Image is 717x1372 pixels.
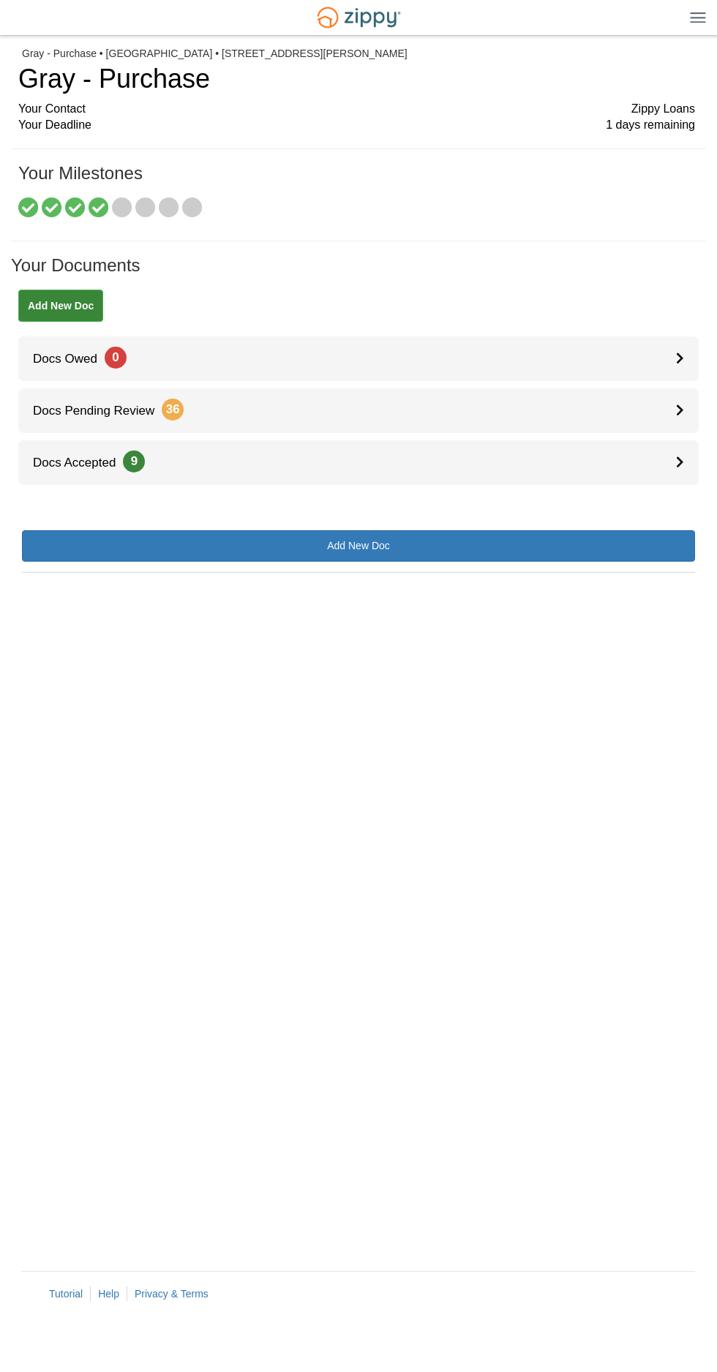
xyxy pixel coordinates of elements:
[105,347,127,369] span: 0
[690,12,706,23] img: Mobile Dropdown Menu
[18,404,184,418] span: Docs Pending Review
[606,117,695,134] span: 1 days remaining
[22,48,695,60] div: Gray - Purchase • [GEOGRAPHIC_DATA] • [STREET_ADDRESS][PERSON_NAME]
[18,352,127,366] span: Docs Owed
[98,1288,119,1300] a: Help
[631,101,695,118] span: Zippy Loans
[22,530,695,562] a: Add New Doc
[11,256,706,290] h1: Your Documents
[49,1288,83,1300] a: Tutorial
[18,117,695,134] div: Your Deadline
[18,101,695,118] div: Your Contact
[18,388,699,433] a: Docs Pending Review36
[18,64,695,94] h1: Gray - Purchase
[162,399,184,421] span: 36
[123,451,145,472] span: 9
[18,164,695,197] h1: Your Milestones
[18,456,145,470] span: Docs Accepted
[135,1288,209,1300] a: Privacy & Terms
[18,290,103,322] a: Add New Doc
[18,336,699,381] a: Docs Owed0
[18,440,699,485] a: Docs Accepted9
